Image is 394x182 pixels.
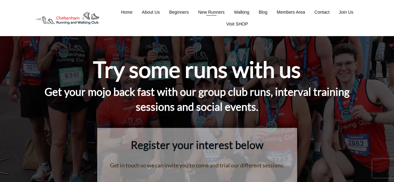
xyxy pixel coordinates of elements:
[277,8,305,16] a: Members Area
[226,20,248,28] a: Visit SHOP
[110,138,284,160] h2: Register your interest below
[234,8,249,16] a: Walking
[93,55,301,84] h1: Try some runs with us
[198,8,225,16] a: New Runners
[110,161,284,170] p: Get in touch so we can invite you to come and trial our different sessions.
[169,8,189,16] a: Beginners
[29,7,104,29] img: Decathlon
[142,8,160,16] a: About Us
[314,8,329,16] a: Contact
[121,8,132,16] a: Home
[259,8,267,16] a: Blog
[29,84,365,121] h4: Get your mojo back fast with our group club runs, interval training sessions and social events.
[339,8,354,16] a: Join Us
